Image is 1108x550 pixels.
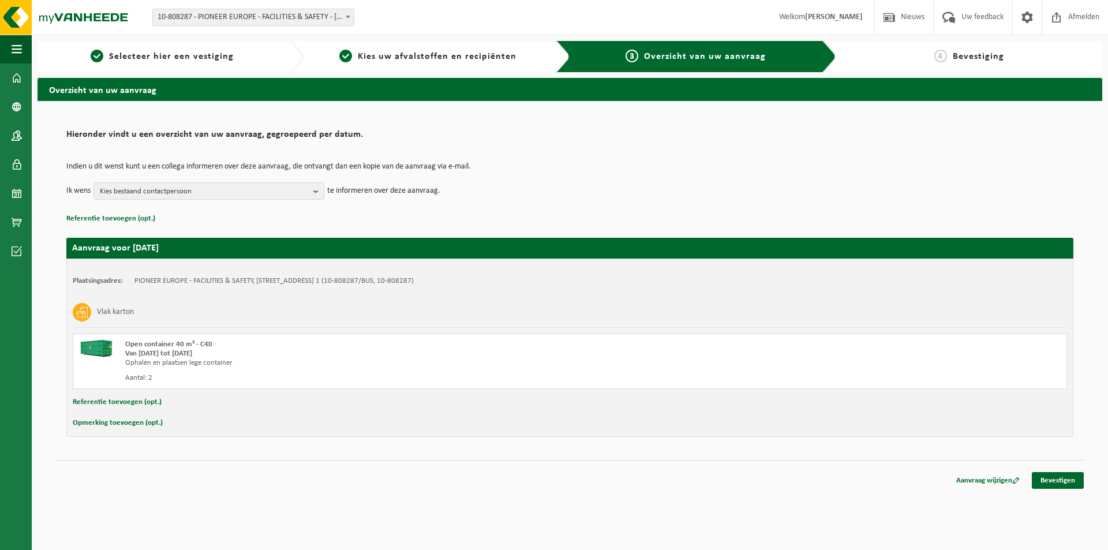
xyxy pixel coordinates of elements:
span: Kies bestaand contactpersoon [100,183,309,200]
span: Open container 40 m³ - C40 [125,341,212,348]
h3: Vlak karton [97,303,134,321]
strong: [PERSON_NAME] [805,13,863,21]
span: 10-808287 - PIONEER EUROPE - FACILITIES & SAFETY - MELSELE [152,9,354,26]
h2: Hieronder vindt u een overzicht van uw aanvraag, gegroepeerd per datum. [66,130,1073,145]
iframe: chat widget [6,525,193,550]
span: 1 [91,50,103,62]
span: 10-808287 - PIONEER EUROPE - FACILITIES & SAFETY - MELSELE [153,9,354,25]
button: Opmerking toevoegen (opt.) [73,416,163,431]
span: 4 [934,50,947,62]
strong: Van [DATE] tot [DATE] [125,350,192,357]
a: Aanvraag wijzigen [948,472,1028,489]
span: Overzicht van uw aanvraag [644,52,766,61]
p: Ik wens [66,182,91,200]
button: Referentie toevoegen (opt.) [73,395,162,410]
span: 2 [339,50,352,62]
span: 3 [626,50,638,62]
button: Kies bestaand contactpersoon [93,182,324,200]
img: HK-XC-40-GN-00.png [79,340,114,357]
button: Referentie toevoegen (opt.) [66,211,155,226]
p: Indien u dit wenst kunt u een collega informeren over deze aanvraag, die ontvangt dan een kopie v... [66,163,1073,171]
strong: Plaatsingsadres: [73,277,123,285]
h2: Overzicht van uw aanvraag [38,78,1102,100]
strong: Aanvraag voor [DATE] [72,244,159,253]
td: PIONEER EUROPE - FACILITIES & SAFETY, [STREET_ADDRESS] 1 (10-808287/BUS, 10-808287) [134,276,414,286]
span: Selecteer hier een vestiging [109,52,234,61]
a: Bevestigen [1032,472,1084,489]
p: te informeren over deze aanvraag. [327,182,440,200]
div: Aantal: 2 [125,373,616,383]
div: Ophalen en plaatsen lege container [125,358,616,368]
a: 2Kies uw afvalstoffen en recipiënten [309,50,546,63]
span: Bevestiging [953,52,1004,61]
a: 1Selecteer hier een vestiging [43,50,280,63]
span: Kies uw afvalstoffen en recipiënten [358,52,516,61]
